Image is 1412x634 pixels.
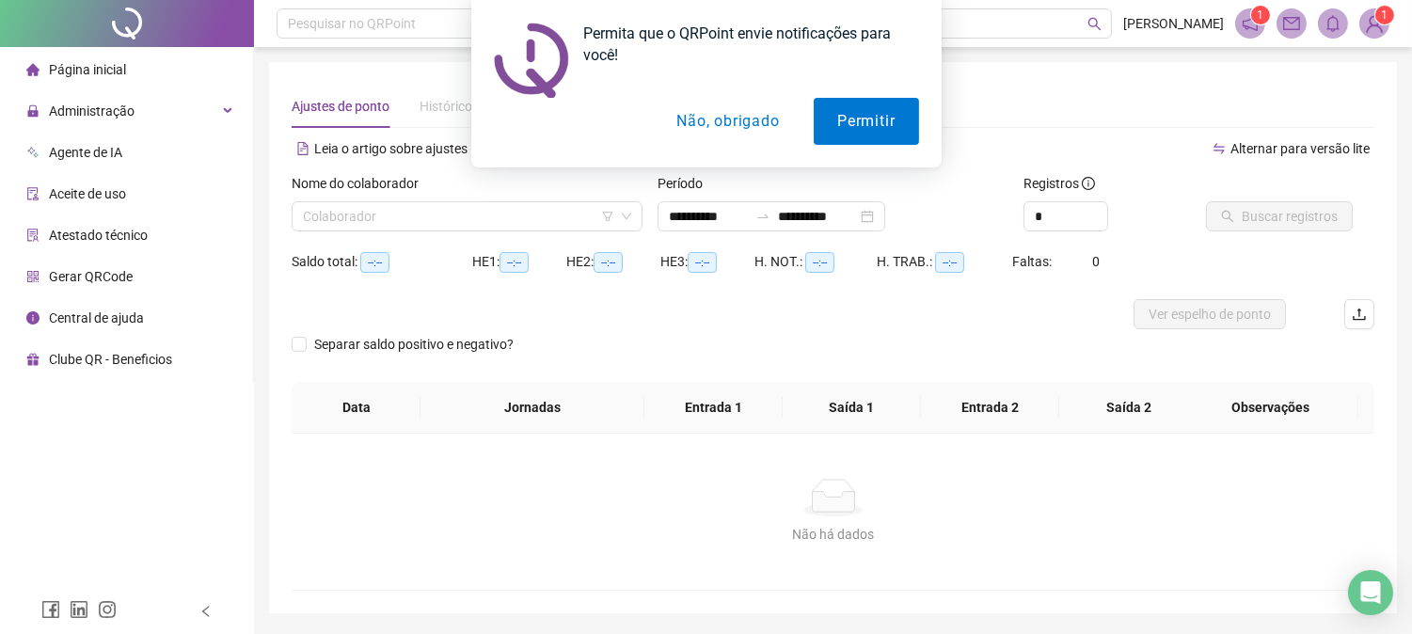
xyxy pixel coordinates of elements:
[877,251,1012,273] div: H. TRAB.:
[1082,177,1095,190] span: info-circle
[783,382,921,434] th: Saída 1
[658,173,715,194] label: Período
[26,187,40,200] span: audit
[500,252,529,273] span: --:--
[292,251,472,273] div: Saldo total:
[1206,201,1353,231] button: Buscar registros
[1059,382,1198,434] th: Saída 2
[566,251,660,273] div: HE 2:
[494,23,569,98] img: notification icon
[314,524,1352,545] div: Não há dados
[360,252,389,273] span: --:--
[26,311,40,325] span: info-circle
[621,211,632,222] span: down
[1092,254,1100,269] span: 0
[755,209,770,224] span: to
[70,600,88,619] span: linkedin
[292,382,420,434] th: Data
[26,270,40,283] span: qrcode
[594,252,623,273] span: --:--
[688,252,717,273] span: --:--
[660,251,754,273] div: HE 3:
[199,605,213,618] span: left
[805,252,834,273] span: --:--
[307,334,521,355] span: Separar saldo positivo e negativo?
[98,600,117,619] span: instagram
[602,211,613,222] span: filter
[49,310,144,325] span: Central de ajuda
[472,251,566,273] div: HE 1:
[26,353,40,366] span: gift
[921,382,1059,434] th: Entrada 2
[292,173,431,194] label: Nome do colaborador
[814,98,918,145] button: Permitir
[1134,299,1286,329] button: Ver espelho de ponto
[41,600,60,619] span: facebook
[49,228,148,243] span: Atestado técnico
[1023,173,1095,194] span: Registros
[420,382,643,434] th: Jornadas
[1352,307,1367,322] span: upload
[49,186,126,201] span: Aceite de uso
[49,352,172,367] span: Clube QR - Beneficios
[1182,382,1358,434] th: Observações
[1198,397,1343,418] span: Observações
[935,252,964,273] span: --:--
[569,23,919,66] div: Permita que o QRPoint envie notificações para você!
[755,209,770,224] span: swap-right
[754,251,877,273] div: H. NOT.:
[653,98,802,145] button: Não, obrigado
[26,229,40,242] span: solution
[1348,570,1393,615] div: Open Intercom Messenger
[49,269,133,284] span: Gerar QRCode
[1012,254,1055,269] span: Faltas:
[644,382,783,434] th: Entrada 1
